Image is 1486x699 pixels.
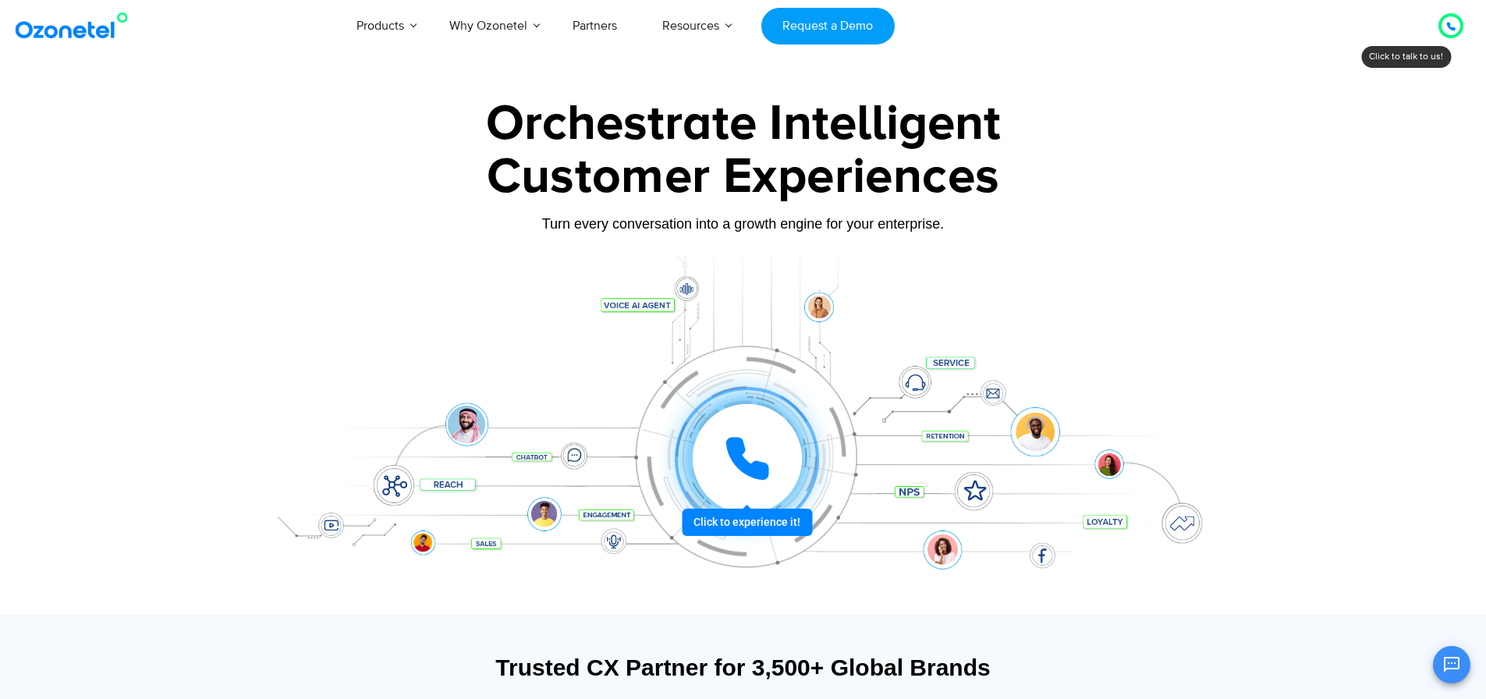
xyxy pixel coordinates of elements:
div: Customer Experiences [256,140,1231,215]
a: Request a Demo [761,8,895,44]
div: Turn every conversation into a growth engine for your enterprise. [256,215,1231,232]
div: Trusted CX Partner for 3,500+ Global Brands [264,654,1223,681]
button: Open chat [1433,646,1470,683]
div: Orchestrate Intelligent [256,99,1231,149]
